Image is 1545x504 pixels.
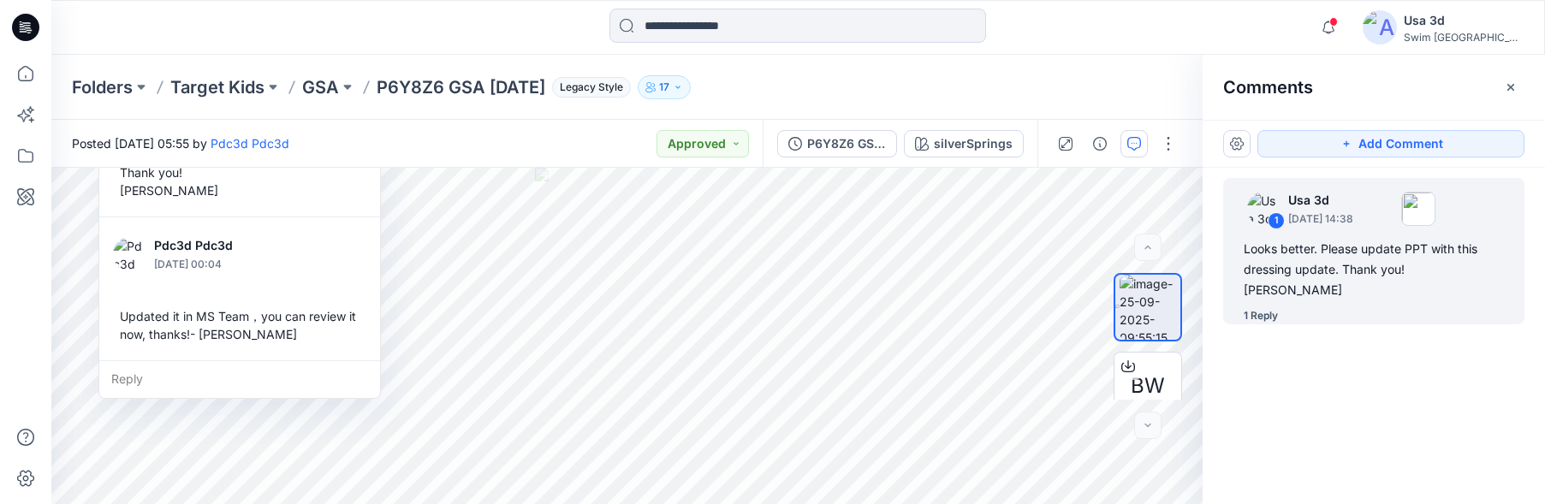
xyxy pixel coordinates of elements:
img: Usa 3d [1247,192,1281,226]
button: Legacy Style [545,75,631,99]
div: 1 Reply [1244,307,1278,324]
p: [DATE] 14:38 [1288,210,1353,228]
p: Usa 3d [1288,190,1353,210]
p: [DATE] 00:04 [154,256,294,273]
p: 17 [659,78,669,97]
button: P6Y8Z6 GSA [DATE] [777,130,897,157]
p: Pdc3d Pdc3d [154,235,294,256]
button: silverSprings [904,130,1024,157]
a: Folders [72,75,133,99]
img: avatar [1363,10,1397,44]
a: Pdc3d Pdc3d [211,136,289,151]
a: Target Kids [170,75,264,99]
div: Looks better. Please update PPT with this dressing update. Thank you! [PERSON_NAME] [1244,239,1504,300]
button: Details [1086,130,1114,157]
div: P6Y8Z6 GSA [DATE] [807,134,886,153]
button: 17 [638,75,691,99]
span: Legacy Style [552,77,631,98]
div: Reply [99,360,380,398]
h2: Comments [1223,77,1313,98]
div: Usa 3d [1404,10,1524,31]
div: silverSprings [934,134,1013,153]
a: GSA [302,75,339,99]
div: Updated it in MS Team，you can review it now, thanks!- [PERSON_NAME] [113,300,366,350]
span: Posted [DATE] 05:55 by [72,134,289,152]
img: image-25-09-2025-09:55:15 [1120,275,1180,340]
span: BW [1131,371,1165,401]
div: Swim [GEOGRAPHIC_DATA] [1404,31,1524,44]
div: 1 [1268,212,1285,229]
p: P6Y8Z6 GSA [DATE] [377,75,545,99]
img: Pdc3d Pdc3d [113,237,147,271]
button: Add Comment [1257,130,1524,157]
